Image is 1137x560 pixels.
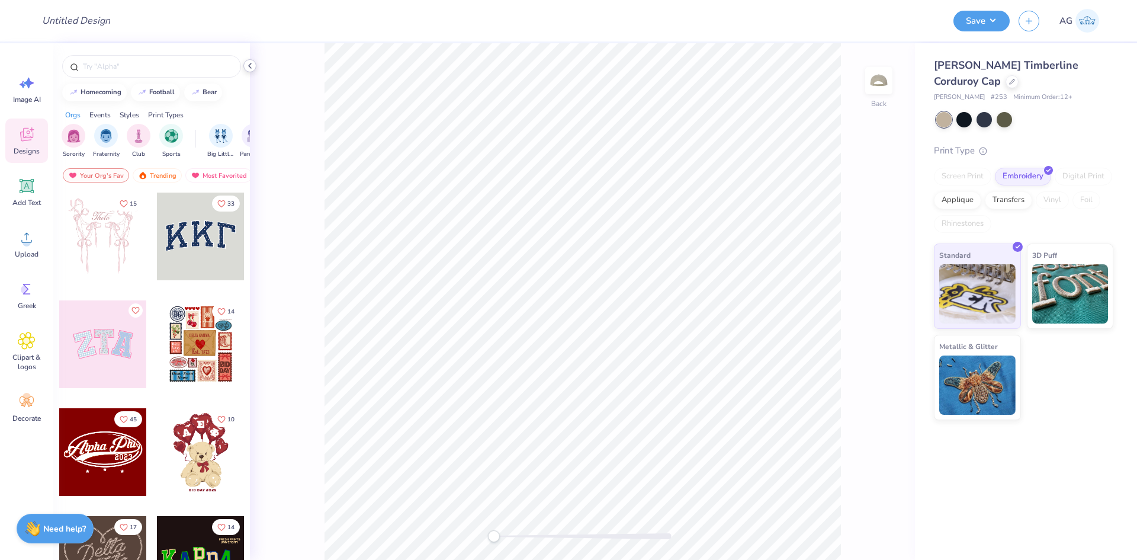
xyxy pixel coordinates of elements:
[13,95,41,104] span: Image AI
[227,524,235,530] span: 14
[184,84,222,101] button: bear
[63,150,85,159] span: Sorority
[227,417,235,423] span: 10
[191,171,200,180] img: most_fav.gif
[62,84,127,101] button: homecoming
[939,249,971,261] span: Standard
[227,201,235,207] span: 33
[43,523,86,535] strong: Need help?
[14,146,40,156] span: Designs
[1072,191,1100,209] div: Foil
[159,124,183,159] div: filter for Sports
[934,144,1113,158] div: Print Type
[212,411,240,427] button: Like
[488,530,500,542] div: Accessibility label
[240,124,267,159] div: filter for Parent's Weekend
[130,524,137,530] span: 17
[991,92,1007,103] span: # 253
[191,89,200,96] img: trend_line.gif
[247,129,261,143] img: Parent's Weekend Image
[214,129,227,143] img: Big Little Reveal Image
[207,124,235,159] div: filter for Big Little Reveal
[67,129,81,143] img: Sorority Image
[68,171,78,180] img: most_fav.gif
[81,89,121,95] div: homecoming
[120,110,139,120] div: Styles
[207,150,235,159] span: Big Little Reveal
[132,150,145,159] span: Club
[1059,14,1072,28] span: AG
[934,92,985,103] span: [PERSON_NAME]
[165,129,178,143] img: Sports Image
[1054,9,1104,33] a: AG
[985,191,1032,209] div: Transfers
[12,198,41,207] span: Add Text
[65,110,81,120] div: Orgs
[127,124,150,159] button: filter button
[939,356,1016,415] img: Metallic & Glitter
[149,89,175,95] div: football
[137,89,147,96] img: trend_line.gif
[93,150,120,159] span: Fraternity
[129,303,143,318] button: Like
[1075,9,1099,33] img: Aljosh Eyron Garcia
[89,110,111,120] div: Events
[240,150,267,159] span: Parent's Weekend
[131,84,180,101] button: football
[93,124,120,159] button: filter button
[69,89,78,96] img: trend_line.gif
[114,519,142,535] button: Like
[871,98,887,109] div: Back
[240,124,267,159] button: filter button
[62,124,85,159] div: filter for Sorority
[934,168,991,185] div: Screen Print
[130,417,137,423] span: 45
[63,168,129,183] div: Your Org's Fav
[18,301,36,311] span: Greek
[159,124,183,159] button: filter button
[114,196,142,212] button: Like
[133,168,182,183] div: Trending
[33,9,120,33] input: Untitled Design
[939,340,998,353] span: Metallic & Glitter
[185,168,252,183] div: Most Favorited
[130,201,137,207] span: 15
[934,191,981,209] div: Applique
[1032,264,1109,324] img: 3D Puff
[127,124,150,159] div: filter for Club
[138,171,147,180] img: trending.gif
[867,69,891,92] img: Back
[82,60,233,72] input: Try "Alpha"
[203,89,217,95] div: bear
[207,124,235,159] button: filter button
[12,414,41,423] span: Decorate
[939,264,1016,324] img: Standard
[953,11,1010,31] button: Save
[62,124,85,159] button: filter button
[934,58,1078,88] span: [PERSON_NAME] Timberline Corduroy Cap
[995,168,1051,185] div: Embroidery
[132,129,145,143] img: Club Image
[7,353,46,372] span: Clipart & logos
[1055,168,1112,185] div: Digital Print
[114,411,142,427] button: Like
[1036,191,1069,209] div: Vinyl
[15,249,38,259] span: Upload
[148,110,184,120] div: Print Types
[212,519,240,535] button: Like
[93,124,120,159] div: filter for Fraternity
[162,150,181,159] span: Sports
[227,309,235,315] span: 14
[212,303,240,319] button: Like
[99,129,113,143] img: Fraternity Image
[212,196,240,212] button: Like
[934,215,991,233] div: Rhinestones
[1013,92,1072,103] span: Minimum Order: 12 +
[1032,249,1057,261] span: 3D Puff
